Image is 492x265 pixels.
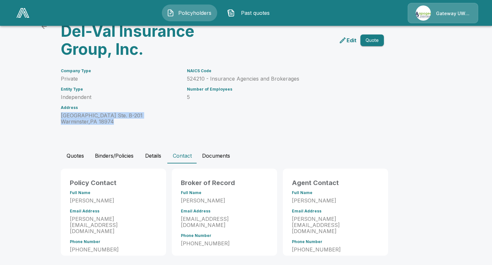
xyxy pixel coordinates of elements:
[347,36,357,44] p: Edit
[61,148,90,163] button: Quotes
[70,216,157,234] p: [PERSON_NAME][EMAIL_ADDRESS][DOMAIN_NAME]
[162,5,217,21] button: Policyholders IconPolicyholders
[222,5,278,21] button: Past quotes IconPast quotes
[187,69,368,73] h6: NAICS Code
[61,69,179,73] h6: Company Type
[70,247,157,253] p: [PHONE_NUMBER]
[168,148,197,163] button: Contact
[70,240,157,244] h6: Phone Number
[167,9,174,17] img: Policyholders Icon
[61,87,179,92] h6: Entity Type
[61,105,179,110] h6: Address
[338,35,358,45] a: edit
[181,209,268,213] h6: Email Address
[181,191,268,195] h6: Full Name
[292,191,379,195] h6: Full Name
[292,198,379,204] p: [PERSON_NAME]
[292,247,379,253] p: [PHONE_NUMBER]
[292,209,379,213] h6: Email Address
[292,178,379,188] h6: Agent Contact
[181,216,268,228] p: [EMAIL_ADDRESS][DOMAIN_NAME]
[187,94,368,100] p: 5
[61,148,432,163] div: policyholder tabs
[227,9,235,17] img: Past quotes Icon
[16,8,29,18] img: AA Logo
[181,240,268,247] p: [PHONE_NUMBER]
[181,198,268,204] p: [PERSON_NAME]
[197,148,235,163] button: Documents
[90,148,139,163] button: Binders/Policies
[70,191,157,195] h6: Full Name
[61,22,220,58] h3: Del-Val Insurance Group, Inc.
[61,76,179,82] p: Private
[292,216,379,234] p: [PERSON_NAME][EMAIL_ADDRESS][DOMAIN_NAME]
[61,94,179,100] p: Independent
[292,240,379,244] h6: Phone Number
[360,34,384,46] button: Quote
[38,20,51,33] a: back
[70,178,157,188] h6: Policy Contact
[70,209,157,213] h6: Email Address
[237,9,273,17] span: Past quotes
[61,113,179,125] p: [GEOGRAPHIC_DATA] Ste. B-201 Warminster , PA 18974
[181,233,268,238] h6: Phone Number
[70,198,157,204] p: [PERSON_NAME]
[187,76,368,82] p: 524210 - Insurance Agencies and Brokerages
[187,87,368,92] h6: Number of Employees
[177,9,212,17] span: Policyholders
[139,148,168,163] button: Details
[181,178,268,188] h6: Broker of Record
